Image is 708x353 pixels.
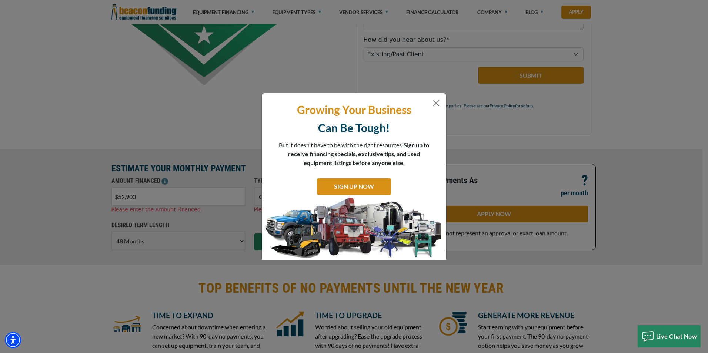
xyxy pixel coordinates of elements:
[278,141,430,167] p: But it doesn't have to be with the right resources!
[432,99,441,108] button: Close
[288,141,429,166] span: Sign up to receive financing specials, exclusive tips, and used equipment listings before anyone ...
[638,325,701,347] button: Live Chat Now
[267,102,441,117] p: Growing Your Business
[262,197,446,260] img: subscribe-modal.jpg
[5,332,21,348] div: Accessibility Menu
[656,333,697,340] span: Live Chat Now
[317,178,391,195] a: SIGN UP NOW
[267,121,441,135] p: Can Be Tough!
